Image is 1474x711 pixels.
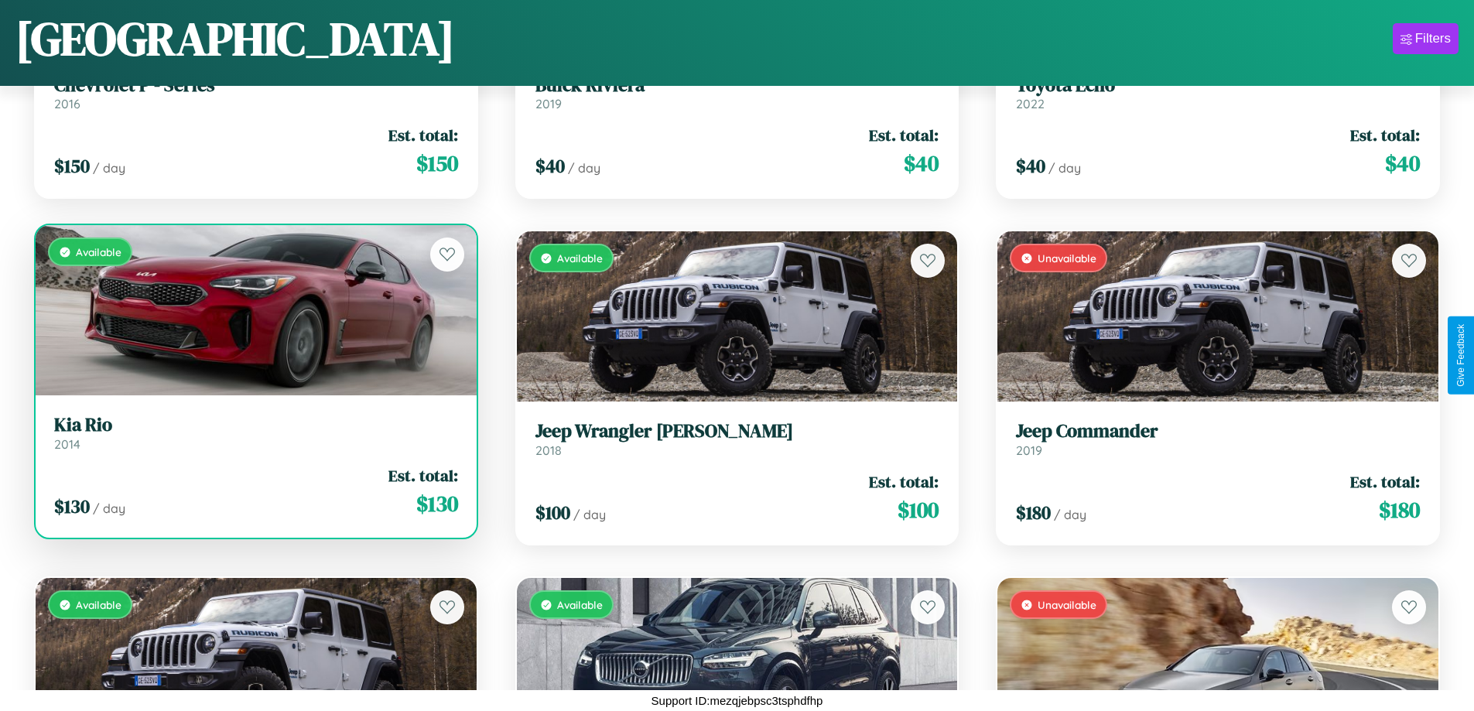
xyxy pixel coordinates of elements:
[557,251,603,265] span: Available
[1016,74,1420,112] a: Toyota Echo2022
[1016,153,1045,179] span: $ 40
[54,414,458,452] a: Kia Rio2014
[1048,160,1081,176] span: / day
[76,245,121,258] span: Available
[1455,324,1466,387] div: Give Feedback
[1038,598,1096,611] span: Unavailable
[93,160,125,176] span: / day
[54,436,80,452] span: 2014
[76,598,121,611] span: Available
[535,74,939,112] a: Buick Riviera2019
[54,494,90,519] span: $ 130
[535,96,562,111] span: 2019
[1016,420,1420,443] h3: Jeep Commander
[535,443,562,458] span: 2018
[416,488,458,519] span: $ 130
[869,124,939,146] span: Est. total:
[535,153,565,179] span: $ 40
[1385,148,1420,179] span: $ 40
[54,74,458,112] a: Chevrolet P - Series2016
[388,464,458,487] span: Est. total:
[904,148,939,179] span: $ 40
[416,148,458,179] span: $ 150
[1016,420,1420,458] a: Jeep Commander2019
[1016,500,1051,525] span: $ 180
[535,420,939,443] h3: Jeep Wrangler [PERSON_NAME]
[54,153,90,179] span: $ 150
[1379,494,1420,525] span: $ 180
[54,414,458,436] h3: Kia Rio
[652,690,823,711] p: Support ID: mezqjebpsc3tsphdfhp
[15,7,455,70] h1: [GEOGRAPHIC_DATA]
[1016,443,1042,458] span: 2019
[898,494,939,525] span: $ 100
[535,500,570,525] span: $ 100
[54,96,80,111] span: 2016
[1038,251,1096,265] span: Unavailable
[869,470,939,493] span: Est. total:
[388,124,458,146] span: Est. total:
[1350,470,1420,493] span: Est. total:
[1415,31,1451,46] div: Filters
[573,507,606,522] span: / day
[1016,96,1045,111] span: 2022
[93,501,125,516] span: / day
[1054,507,1086,522] span: / day
[1350,124,1420,146] span: Est. total:
[568,160,600,176] span: / day
[557,598,603,611] span: Available
[535,420,939,458] a: Jeep Wrangler [PERSON_NAME]2018
[1393,23,1459,54] button: Filters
